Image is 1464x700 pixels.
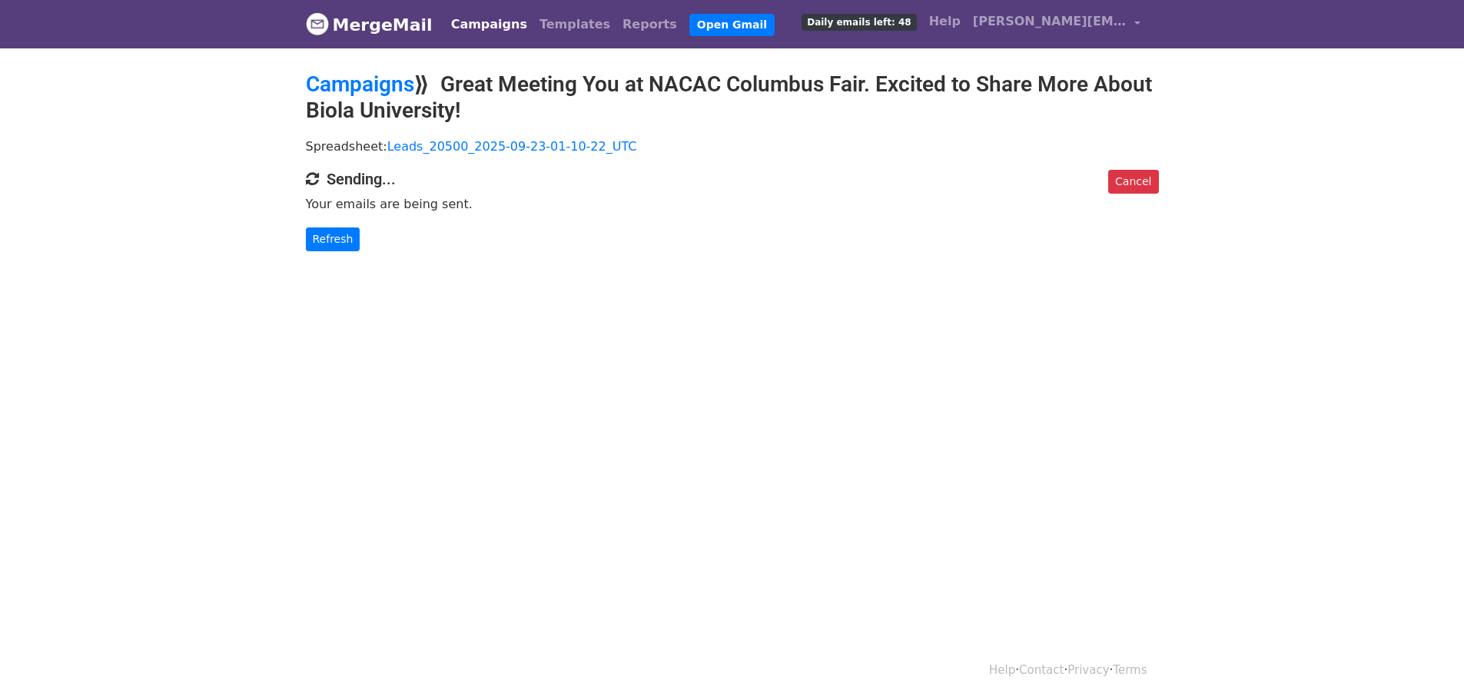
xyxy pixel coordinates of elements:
a: Help [923,6,967,37]
a: Campaigns [445,9,533,40]
a: Contact [1019,663,1064,677]
img: MergeMail logo [306,12,329,35]
a: Daily emails left: 48 [795,6,922,37]
h2: ⟫ Great Meeting You at NACAC Columbus Fair. Excited to Share More About Biola University! [306,71,1159,123]
h4: Sending... [306,170,1159,188]
span: [PERSON_NAME][EMAIL_ADDRESS][PERSON_NAME][DOMAIN_NAME] [973,12,1127,31]
a: Terms [1113,663,1147,677]
a: Privacy [1067,663,1109,677]
span: Daily emails left: 48 [802,14,916,31]
p: Your emails are being sent. [306,196,1159,212]
iframe: Chat Widget [1387,626,1464,700]
a: Campaigns [306,71,414,97]
p: Spreadsheet: [306,138,1159,154]
a: Refresh [306,227,360,251]
a: [PERSON_NAME][EMAIL_ADDRESS][PERSON_NAME][DOMAIN_NAME] [967,6,1147,42]
a: Cancel [1108,170,1158,194]
a: Open Gmail [689,14,775,36]
a: Templates [533,9,616,40]
a: MergeMail [306,8,433,41]
a: Reports [616,9,683,40]
a: Leads_20500_2025-09-23-01-10-22_UTC [387,139,637,154]
a: Help [989,663,1015,677]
